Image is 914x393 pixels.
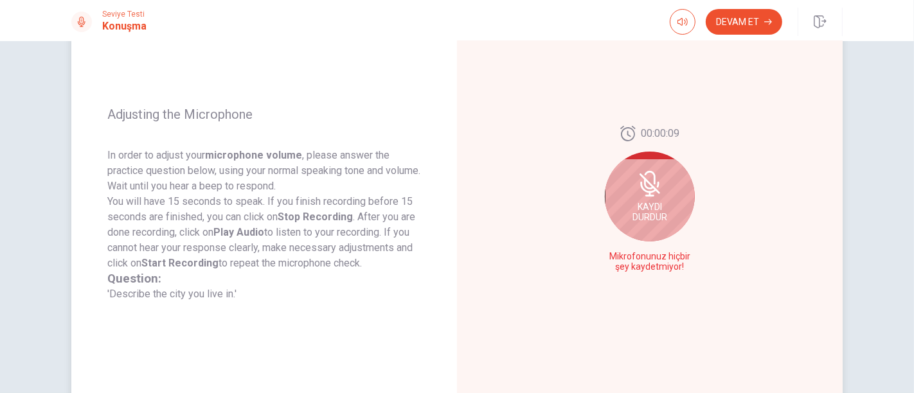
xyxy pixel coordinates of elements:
[632,202,667,222] span: Kaydı Durdur
[102,10,147,19] span: Seviye Testi
[107,148,421,194] p: In order to adjust your , please answer the practice question below, using your normal speaking t...
[107,271,421,286] h3: Question:
[107,194,421,271] p: You will have 15 seconds to speak. If you finish recording before 15 seconds are finished, you ca...
[641,126,679,141] span: 00:00:09
[603,252,697,272] span: Mikrofonunuz hiçbir şey kaydetmiyor!
[107,107,421,122] span: Adjusting the Microphone
[102,19,147,34] h1: Konuşma
[605,152,695,241] div: Kaydı Durdur
[706,9,782,35] button: Devam Et
[205,149,302,161] strong: microphone volume
[278,211,353,223] strong: Stop Recording
[213,226,264,238] strong: Play Audio
[141,257,219,269] strong: Start Recording
[107,271,421,302] div: 'Describe the city you live in.'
